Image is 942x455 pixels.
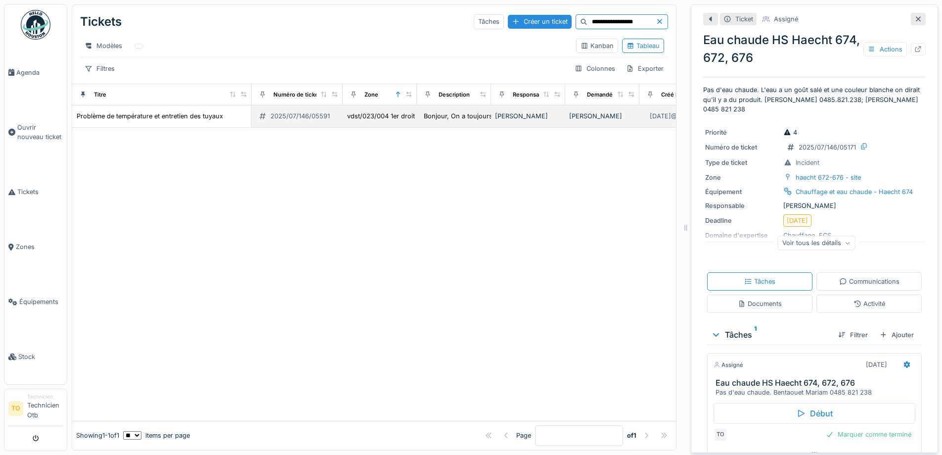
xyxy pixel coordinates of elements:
[273,91,320,99] div: Numéro de ticket
[705,216,779,225] div: Deadline
[866,360,887,369] div: [DATE]
[705,128,779,137] div: Priorité
[495,111,561,121] div: [PERSON_NAME]
[80,9,122,35] div: Tickets
[17,187,63,197] span: Tickets
[76,431,119,440] div: Showing 1 - 1 of 1
[650,111,703,121] div: [DATE] @ 14:39:42
[799,143,856,152] div: 2025/07/146/05171
[796,173,861,182] div: haecht 672-676 - site
[19,297,63,306] span: Équipements
[778,236,855,250] div: Voir tous les détails
[796,158,819,167] div: Incident
[705,201,779,210] div: Responsable
[705,187,779,197] div: Équipement
[4,219,67,274] a: Zones
[4,45,67,100] a: Agenda
[705,201,924,210] div: [PERSON_NAME]
[863,42,907,56] div: Actions
[703,85,926,114] p: Pas d'eau chaude. L'eau a un goût salé et une couleur blanche on dirait qu'il y a du produit. [PE...
[27,393,63,401] div: Technicien
[4,100,67,164] a: Ouvrir nouveau ticket
[627,431,636,440] strong: of 1
[705,173,779,182] div: Zone
[18,352,63,361] span: Stock
[424,111,574,121] div: Bonjour, On a toujours des problème de notre a...
[744,277,775,286] div: Tâches
[783,128,797,137] div: 4
[705,158,779,167] div: Type de ticket
[270,111,330,121] div: 2025/07/146/05591
[714,428,727,442] div: TO
[738,299,782,308] div: Documents
[16,242,63,252] span: Zones
[364,91,378,99] div: Zone
[661,91,680,99] div: Créé le
[570,61,620,76] div: Colonnes
[716,378,917,388] h3: Eau chaude HS Haecht 674, 672, 676
[4,164,67,219] a: Tickets
[4,274,67,329] a: Équipements
[513,91,547,99] div: Responsable
[80,61,119,76] div: Filtres
[4,329,67,384] a: Stock
[703,31,926,67] div: Eau chaude HS Haecht 674, 672, 676
[21,10,50,40] img: Badge_color-CXgf-gQk.svg
[474,14,504,29] div: Tâches
[16,68,63,77] span: Agenda
[8,393,63,426] a: TO TechnicienTechnicien Otb
[347,111,415,121] div: vdst/023/004 1er droit
[622,61,668,76] div: Exporter
[17,123,63,142] span: Ouvrir nouveau ticket
[853,299,885,308] div: Activité
[508,15,572,28] div: Créer un ticket
[569,111,635,121] div: [PERSON_NAME]
[774,14,798,24] div: Assigné
[711,329,830,341] div: Tâches
[123,431,190,440] div: items per page
[80,39,127,53] div: Modèles
[627,41,660,51] div: Tableau
[581,41,614,51] div: Kanban
[714,361,743,369] div: Assigné
[587,91,623,99] div: Demandé par
[822,428,915,441] div: Marquer comme terminé
[77,111,223,121] div: Problème de température et entretien des tuyaux
[714,403,915,424] div: Début
[94,91,106,99] div: Titre
[796,187,913,197] div: Chauffage et eau chaude - Haecht 674
[716,388,917,397] div: Pas d'eau chaude. Bentaouet Mariam 0485 821 238
[439,91,470,99] div: Description
[834,328,872,342] div: Filtrer
[8,401,23,416] li: TO
[516,431,531,440] div: Page
[705,143,779,152] div: Numéro de ticket
[876,328,918,342] div: Ajouter
[787,216,808,225] div: [DATE]
[27,393,63,424] li: Technicien Otb
[839,277,899,286] div: Communications
[735,14,753,24] div: Ticket
[754,329,757,341] sup: 1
